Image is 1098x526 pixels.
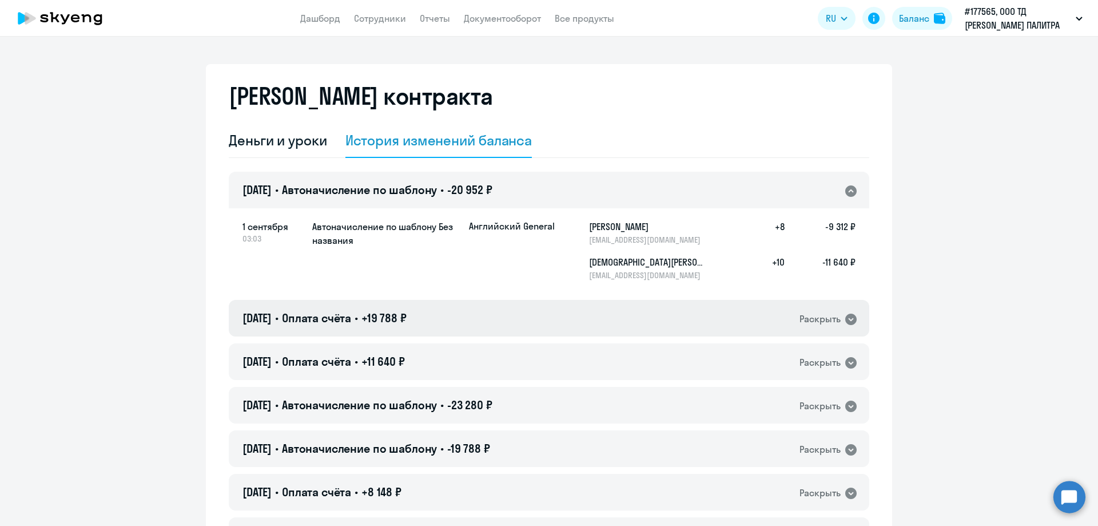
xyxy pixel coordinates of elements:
span: +19 788 ₽ [361,311,407,325]
div: Раскрыть [799,312,841,326]
span: • [275,485,279,499]
span: -20 952 ₽ [447,183,492,197]
p: #177565, ООО ТД [PERSON_NAME] ПАЛИТРА [965,5,1071,32]
span: • [275,441,279,456]
span: • [355,354,358,369]
div: Раскрыть [799,442,841,457]
span: [DATE] [242,311,272,325]
h5: [PERSON_NAME] [589,220,707,234]
h5: +10 [748,255,785,280]
span: -19 788 ₽ [447,441,490,456]
span: [DATE] [242,354,272,369]
a: Сотрудники [354,13,406,24]
p: [EMAIL_ADDRESS][DOMAIN_NAME] [589,235,707,245]
span: • [275,354,279,369]
span: [DATE] [242,485,272,499]
span: Автоначисление по шаблону [282,183,437,197]
div: Раскрыть [799,355,841,370]
span: 1 сентября [242,220,303,234]
span: Автоначисление по шаблону [282,398,437,412]
div: Деньги и уроки [229,131,327,149]
span: • [275,183,279,197]
span: Оплата счёта [282,311,351,325]
span: • [275,398,279,412]
a: Дашборд [300,13,340,24]
span: Автоначисление по шаблону [282,441,437,456]
span: [DATE] [242,441,272,456]
a: Все продукты [555,13,614,24]
div: История изменений баланса [345,131,532,149]
span: • [440,398,444,412]
span: • [275,311,279,325]
h2: [PERSON_NAME] контракта [229,82,493,110]
h5: +8 [748,220,785,245]
h5: -11 640 ₽ [785,255,856,280]
span: • [355,311,358,325]
span: +11 640 ₽ [361,354,405,369]
span: • [440,441,444,456]
span: +8 148 ₽ [361,485,401,499]
h5: -9 312 ₽ [785,220,856,245]
h5: [DEMOGRAPHIC_DATA][PERSON_NAME] [589,255,707,269]
img: balance [934,13,945,24]
span: Оплата счёта [282,485,351,499]
p: [EMAIL_ADDRESS][DOMAIN_NAME] [589,270,707,280]
span: • [355,485,358,499]
p: Английский General [469,220,555,232]
span: -23 280 ₽ [447,398,492,412]
button: #177565, ООО ТД [PERSON_NAME] ПАЛИТРА [959,5,1088,32]
span: [DATE] [242,398,272,412]
span: 03:03 [242,234,303,244]
button: RU [818,7,856,30]
span: RU [826,11,836,25]
span: • [440,183,444,197]
div: Баланс [899,11,929,25]
a: Документооборот [464,13,541,24]
div: Раскрыть [799,486,841,500]
a: Отчеты [420,13,450,24]
span: Оплата счёта [282,354,351,369]
button: Балансbalance [892,7,952,30]
div: Раскрыть [799,399,841,413]
span: [DATE] [242,183,272,197]
h5: Автоначисление по шаблону Без названия [312,220,460,247]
